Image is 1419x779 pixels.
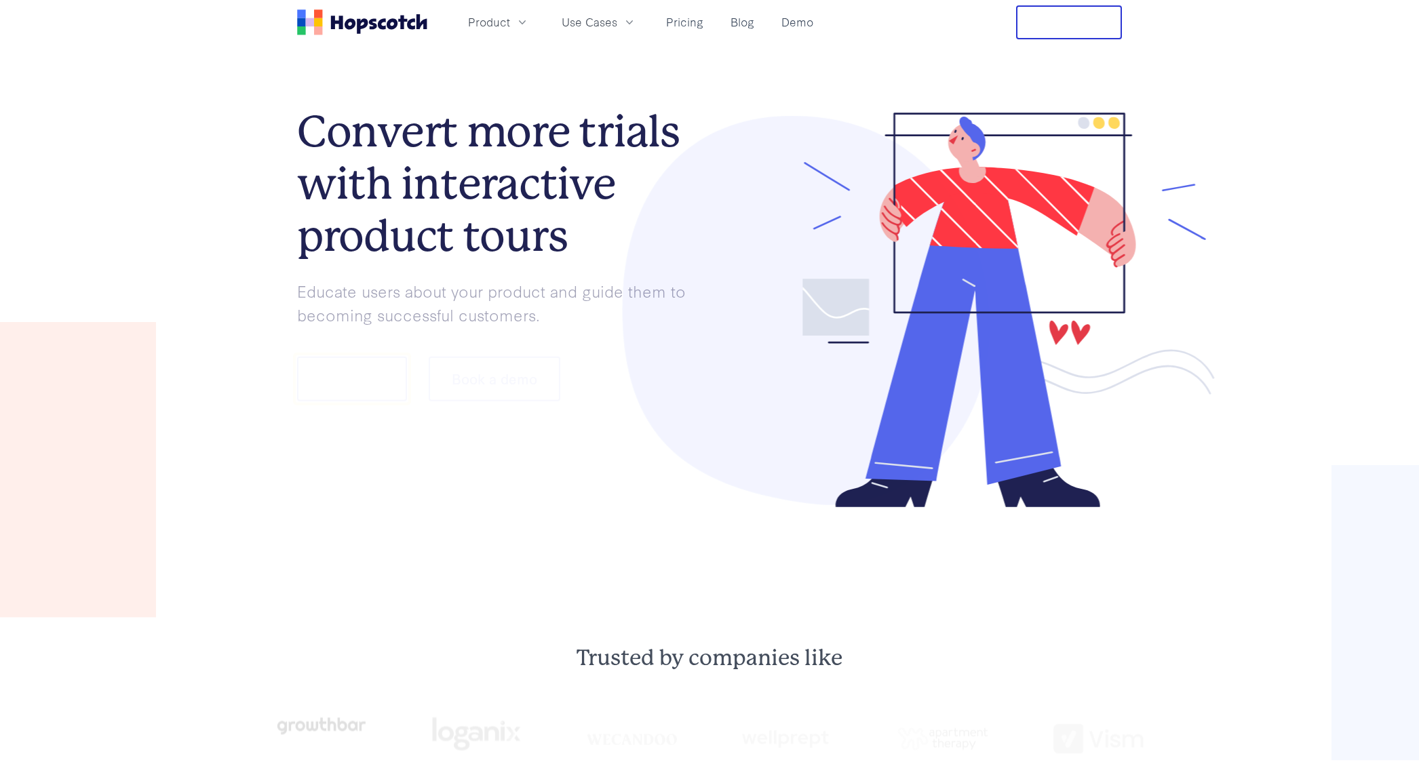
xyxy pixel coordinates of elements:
[742,726,832,751] img: wellprept logo
[562,14,617,31] span: Use Cases
[460,11,537,33] button: Product
[661,11,709,33] a: Pricing
[431,711,521,758] img: loganix-logo
[297,357,407,401] button: Show me!
[210,644,1209,671] h2: Trusted by companies like
[297,106,709,262] h1: Convert more trials with interactive product tours
[297,9,427,35] a: Home
[1016,5,1122,39] button: Free Trial
[429,357,560,401] button: Book a demo
[776,11,819,33] a: Demo
[897,727,988,750] img: png-apartment-therapy-house-studio-apartment-home
[468,14,510,31] span: Product
[553,11,644,33] button: Use Cases
[1053,723,1144,753] img: vism logo
[587,732,677,745] img: wecandoo-logo
[275,717,366,734] img: growthbar-logo
[297,279,709,326] p: Educate users about your product and guide them to becoming successful customers.
[725,11,760,33] a: Blog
